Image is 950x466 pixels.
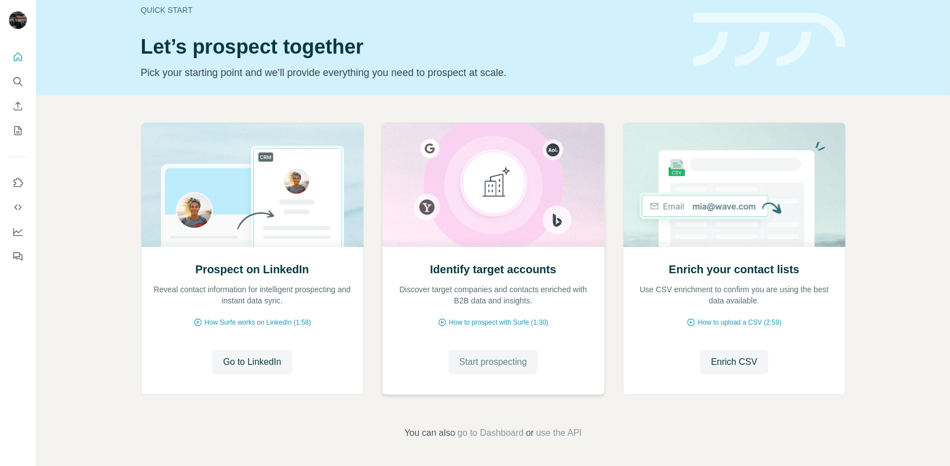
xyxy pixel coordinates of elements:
button: Feedback [9,246,27,267]
img: Prospect on LinkedIn [141,123,364,247]
h2: Prospect on LinkedIn [195,261,309,277]
button: Quick start [9,47,27,67]
h1: Let’s prospect together [141,36,680,58]
button: My lists [9,121,27,141]
img: Enrich your contact lists [623,123,846,247]
span: or [526,426,534,440]
button: Enrich CSV [700,350,769,374]
img: Identify target accounts [382,123,605,247]
button: Enrich CSV [9,96,27,116]
button: Go to LinkedIn [212,350,292,374]
span: How to prospect with Surfe (1:30) [449,317,549,327]
span: Enrich CSV [711,355,758,369]
h2: Identify target accounts [430,261,556,277]
p: Pick your starting point and we’ll provide everything you need to prospect at scale. [141,65,680,80]
img: banner [693,13,846,67]
span: How to upload a CSV (2:59) [698,317,781,327]
span: You can also [404,426,455,440]
p: Reveal contact information for intelligent prospecting and instant data sync. [153,284,352,306]
button: Use Surfe on LinkedIn [9,173,27,193]
button: Start prospecting [448,350,538,374]
p: Discover target companies and contacts enriched with B2B data and insights. [394,284,593,306]
button: use the API [536,426,582,440]
img: Avatar [9,11,27,29]
div: Quick start [141,4,680,16]
span: Go to LinkedIn [223,355,281,369]
button: Search [9,72,27,92]
button: go to Dashboard [457,426,523,440]
h2: Enrich your contact lists [669,261,799,277]
span: How Surfe works on LinkedIn (1:58) [205,317,311,327]
button: Dashboard [9,222,27,242]
p: Use CSV enrichment to confirm you are using the best data available. [635,284,834,306]
button: Use Surfe API [9,197,27,217]
span: Start prospecting [460,355,527,369]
